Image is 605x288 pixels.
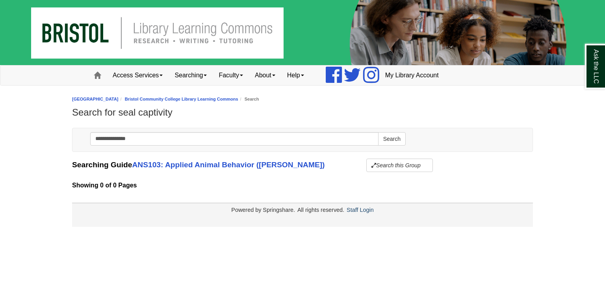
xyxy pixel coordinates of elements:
[72,107,533,118] h1: Search for seal captivity
[378,132,406,146] button: Search
[238,95,259,103] li: Search
[125,97,238,101] a: Bristol Community College Library Learning Commons
[169,65,213,85] a: Searching
[72,158,533,172] div: Searching Guide
[379,65,445,85] a: My Library Account
[72,97,119,101] a: [GEOGRAPHIC_DATA]
[347,207,374,213] a: Staff Login
[107,65,169,85] a: Access Services
[281,65,310,85] a: Help
[366,159,433,172] button: Search this Group
[213,65,249,85] a: Faculty
[72,95,533,103] nav: breadcrumb
[72,180,533,191] strong: Showing 0 of 0 Pages
[230,207,296,213] div: Powered by Springshare.
[132,161,325,169] a: ANS103: Applied Animal Behavior ([PERSON_NAME])
[249,65,281,85] a: About
[296,207,345,213] div: All rights reserved.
